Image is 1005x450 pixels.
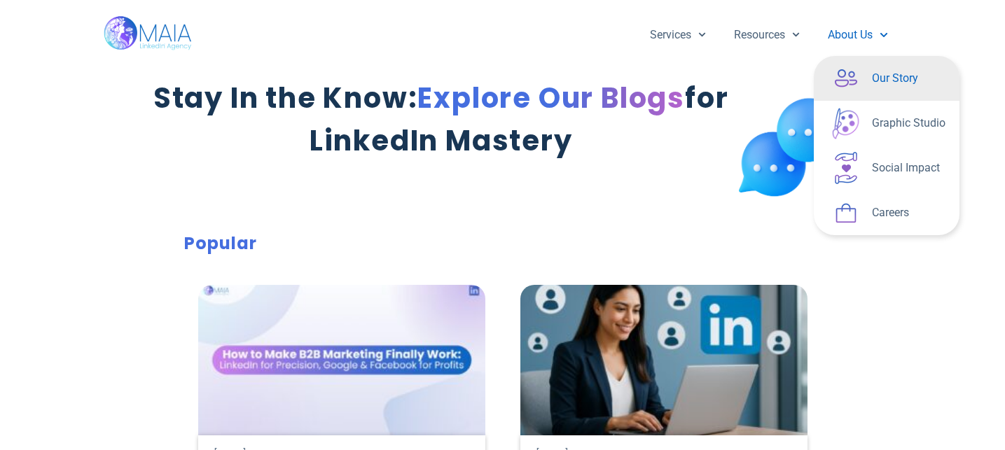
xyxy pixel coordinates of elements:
[814,56,959,235] ul: About Us
[417,78,685,118] span: Explore Our Blogs
[814,146,959,190] a: Social Impact
[814,101,959,146] a: Graphic Studio
[636,17,720,53] a: Services
[814,17,901,53] a: About Us
[814,190,959,235] a: Careers
[152,77,730,162] h2: Stay In the Know: for LinkedIn Mastery
[814,56,959,101] a: Our Story
[184,231,822,257] h2: Popular
[636,17,902,53] nav: Menu
[720,17,814,53] a: Resources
